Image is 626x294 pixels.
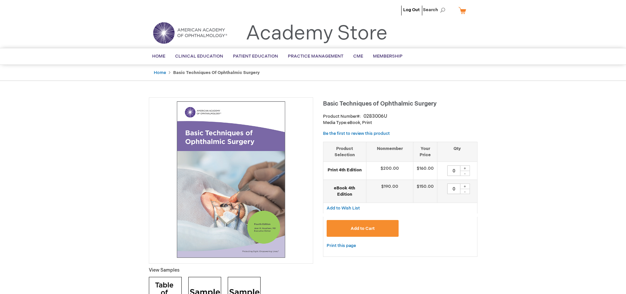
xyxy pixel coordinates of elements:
a: Add to Wish List [327,205,360,211]
div: - [460,189,470,194]
p: eBook, Print [323,120,477,126]
span: Practice Management [288,54,343,59]
td: $190.00 [366,180,413,203]
a: Academy Store [246,22,387,45]
a: Print this page [327,242,356,250]
div: 0283006U [363,113,387,120]
strong: Print 4th Edition [327,167,363,173]
button: Add to Cart [327,220,399,237]
td: $150.00 [413,180,437,203]
div: + [460,165,470,171]
img: Basic Techniques of Ophthalmic Surgery [152,101,310,258]
a: Be the first to review this product [323,131,390,136]
strong: eBook 4th Edition [327,185,363,197]
span: Membership [373,54,403,59]
div: - [460,171,470,176]
input: Qty [447,165,460,176]
input: Qty [447,184,460,194]
th: Product Selection [323,142,366,161]
p: View Samples [149,267,313,274]
th: Qty [437,142,477,161]
strong: Product Number [323,114,361,119]
span: Clinical Education [175,54,223,59]
span: Patient Education [233,54,278,59]
strong: Media Type: [323,120,347,125]
td: $200.00 [366,162,413,180]
span: Home [152,54,165,59]
span: CME [353,54,363,59]
th: Your Price [413,142,437,161]
td: $160.00 [413,162,437,180]
span: Add to Cart [351,226,375,231]
th: Nonmember [366,142,413,161]
a: Log Out [403,7,420,12]
div: + [460,184,470,189]
span: Search [423,3,448,16]
strong: Basic Techniques of Ophthalmic Surgery [173,70,260,75]
a: Home [154,70,166,75]
span: Basic Techniques of Ophthalmic Surgery [323,100,437,107]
